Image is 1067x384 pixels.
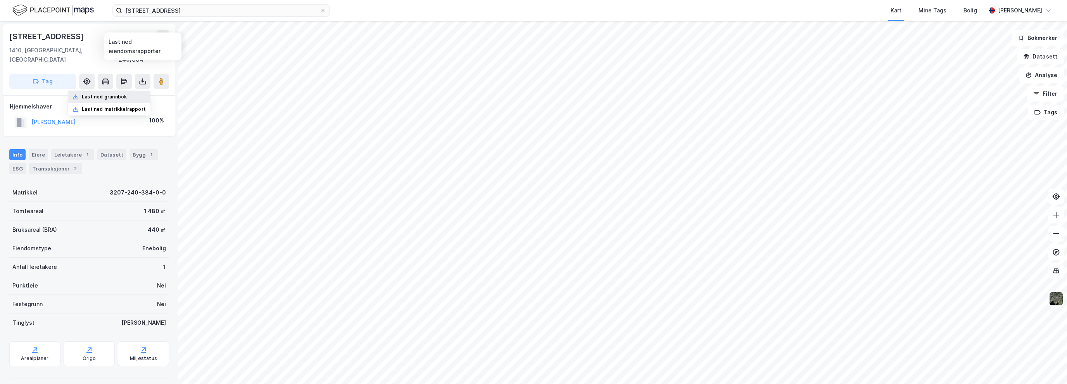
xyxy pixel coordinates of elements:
[12,3,94,17] img: logo.f888ab2527a4732fd821a326f86c7f29.svg
[12,207,43,216] div: Tomteareal
[163,262,166,272] div: 1
[12,318,35,327] div: Tinglyst
[157,300,166,309] div: Nei
[148,225,166,234] div: 440 ㎡
[21,355,48,362] div: Arealplaner
[1017,49,1064,64] button: Datasett
[110,188,166,197] div: 3207-240-384-0-0
[122,5,320,16] input: Søk på adresse, matrikkel, gårdeiere, leietakere eller personer
[149,116,164,125] div: 100%
[10,102,169,111] div: Hjemmelshaver
[1028,105,1064,120] button: Tags
[51,149,94,160] div: Leietakere
[147,151,155,158] div: 1
[121,318,166,327] div: [PERSON_NAME]
[12,281,38,290] div: Punktleie
[12,262,57,272] div: Antall leietakere
[157,281,166,290] div: Nei
[82,106,146,112] div: Last ned matrikkelrapport
[12,225,57,234] div: Bruksareal (BRA)
[919,6,946,15] div: Mine Tags
[119,46,169,64] div: Nordre Follo, 240/384
[963,6,977,15] div: Bolig
[1027,86,1064,102] button: Filter
[29,149,48,160] div: Eiere
[1028,347,1067,384] iframe: Chat Widget
[1028,347,1067,384] div: Kontrollprogram for chat
[9,163,26,174] div: ESG
[891,6,901,15] div: Kart
[12,244,51,253] div: Eiendomstype
[1019,67,1064,83] button: Analyse
[9,30,85,43] div: [STREET_ADDRESS]
[130,355,157,362] div: Miljøstatus
[9,149,26,160] div: Info
[9,74,76,89] button: Tag
[82,94,127,100] div: Last ned grunnbok
[83,355,96,362] div: Origo
[12,300,43,309] div: Festegrunn
[12,188,38,197] div: Matrikkel
[129,149,158,160] div: Bygg
[83,151,91,158] div: 1
[998,6,1042,15] div: [PERSON_NAME]
[144,207,166,216] div: 1 480 ㎡
[29,163,82,174] div: Transaksjoner
[71,165,79,172] div: 2
[97,149,126,160] div: Datasett
[142,244,166,253] div: Enebolig
[1049,291,1064,306] img: 9k=
[1012,30,1064,46] button: Bokmerker
[9,46,119,64] div: 1410, [GEOGRAPHIC_DATA], [GEOGRAPHIC_DATA]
